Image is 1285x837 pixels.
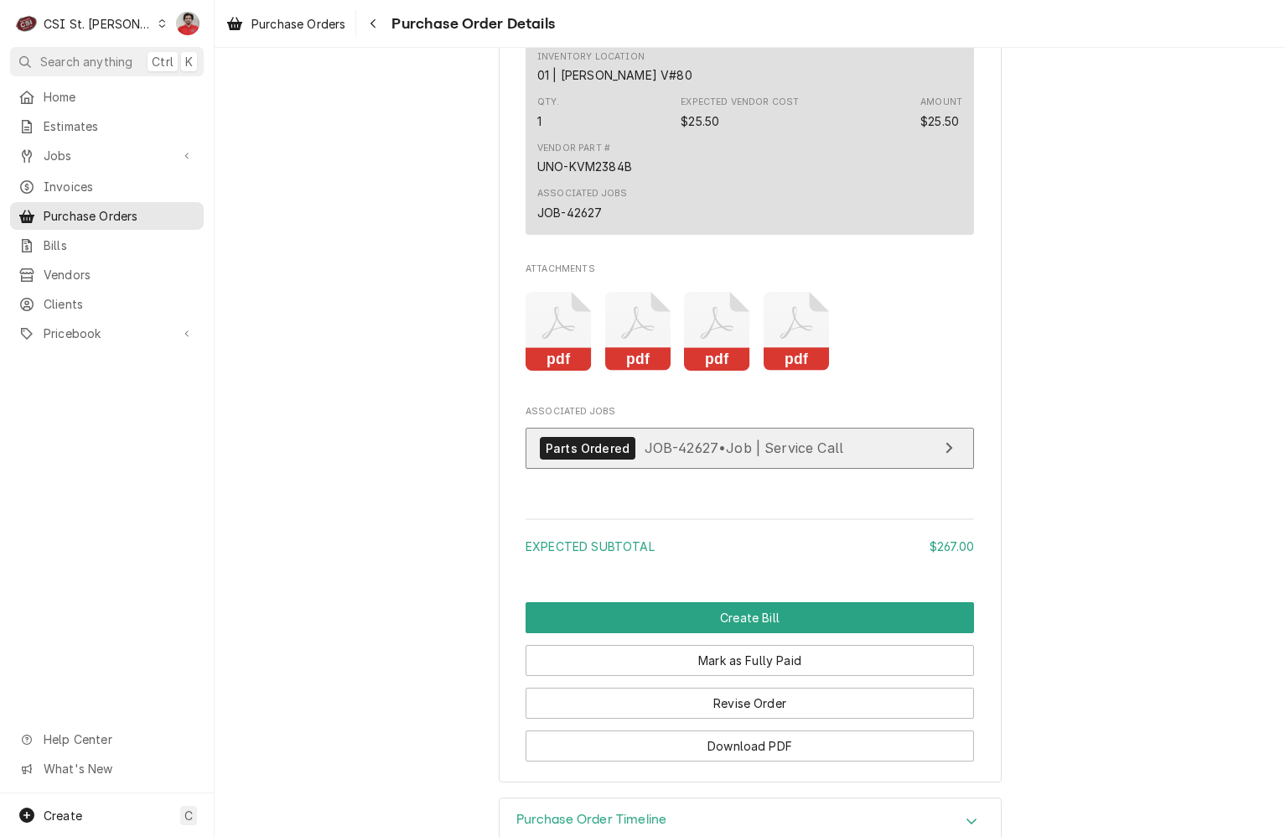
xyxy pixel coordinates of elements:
[10,173,204,200] a: Invoices
[185,53,193,70] span: K
[44,178,195,195] span: Invoices
[526,263,974,384] div: Attachments
[537,50,692,84] div: Inventory Location
[526,292,592,372] button: pdf
[44,15,153,33] div: CSI St. [PERSON_NAME]
[220,10,352,38] a: Purchase Orders
[44,117,195,135] span: Estimates
[10,47,204,76] button: Search anythingCtrlK
[10,83,204,111] a: Home
[15,12,39,35] div: C
[540,437,635,460] div: Parts Ordered
[526,428,974,469] a: View Job
[537,96,560,129] div: Quantity
[764,292,830,372] button: pdf
[526,405,974,418] span: Associated Jobs
[10,725,204,753] a: Go to Help Center
[526,602,974,762] div: Button Group
[526,633,974,676] div: Button Group Row
[920,112,959,130] div: Amount
[526,405,974,477] div: Associated Jobs
[526,263,974,276] span: Attachments
[681,112,719,130] div: Expected Vendor Cost
[526,512,974,567] div: Amount Summary
[645,439,844,456] span: JOB-42627 • Job | Service Call
[537,96,560,109] div: Qty.
[526,730,974,762] button: Download PDF
[44,730,194,748] span: Help Center
[537,204,602,221] div: JOB-42627
[10,261,204,289] a: Vendors
[44,237,195,254] span: Bills
[44,295,195,313] span: Clients
[526,676,974,719] div: Button Group Row
[605,292,671,372] button: pdf
[386,13,555,35] span: Purchase Order Details
[920,96,962,109] div: Amount
[537,50,645,64] div: Inventory Location
[684,292,750,372] button: pdf
[526,539,655,554] span: Expected Subtotal
[526,719,974,762] div: Button Group Row
[526,538,974,555] div: Subtotal
[10,202,204,230] a: Purchase Orders
[15,12,39,35] div: CSI St. Louis's Avatar
[10,290,204,318] a: Clients
[152,53,174,70] span: Ctrl
[360,10,386,37] button: Navigate back
[526,278,974,384] span: Attachments
[537,158,632,175] div: UNO-KVM2384B
[10,320,204,347] a: Go to Pricebook
[251,15,345,33] span: Purchase Orders
[526,688,974,719] button: Revise Order
[44,808,82,823] span: Create
[176,12,199,35] div: Nicholas Faubert's Avatar
[537,112,541,130] div: Quantity
[40,53,132,70] span: Search anything
[176,12,199,35] div: NF
[44,266,195,283] span: Vendors
[537,66,692,84] div: Inventory Location
[44,325,170,342] span: Pricebook
[920,96,962,129] div: Amount
[44,760,194,777] span: What's New
[516,812,667,828] h3: Purchase Order Timeline
[930,538,974,555] div: $267.00
[526,645,974,676] button: Mark as Fully Paid
[10,142,204,169] a: Go to Jobs
[44,88,195,106] span: Home
[10,755,204,782] a: Go to What's New
[537,142,610,155] div: Vendor Part #
[526,602,974,633] div: Button Group Row
[184,807,193,824] span: C
[681,96,799,129] div: Expected Vendor Cost
[10,112,204,140] a: Estimates
[44,207,195,225] span: Purchase Orders
[681,96,799,109] div: Expected Vendor Cost
[10,231,204,259] a: Bills
[526,602,974,633] button: Create Bill
[537,187,627,200] div: Associated Jobs
[44,147,170,164] span: Jobs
